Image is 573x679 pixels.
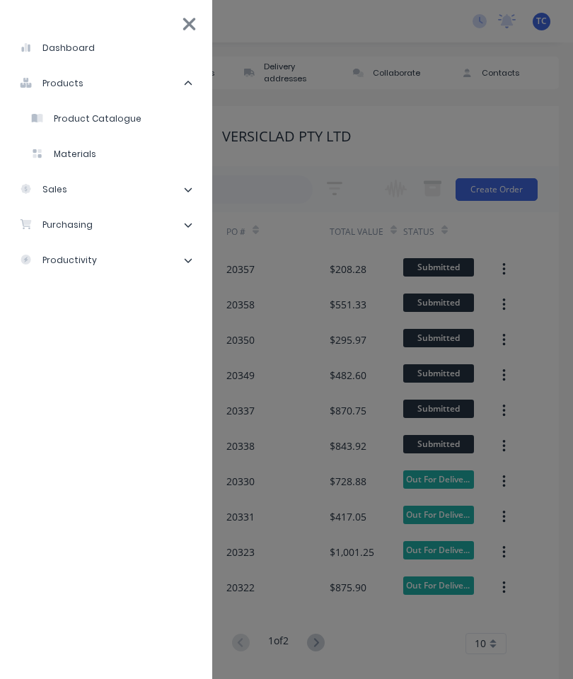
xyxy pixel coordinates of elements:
div: purchasing [20,219,93,231]
div: Materials [31,148,96,161]
div: productivity [20,254,97,267]
div: Product Catalogue [31,112,141,125]
div: sales [20,183,67,196]
div: products [20,77,83,90]
div: dashboard [20,42,95,54]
